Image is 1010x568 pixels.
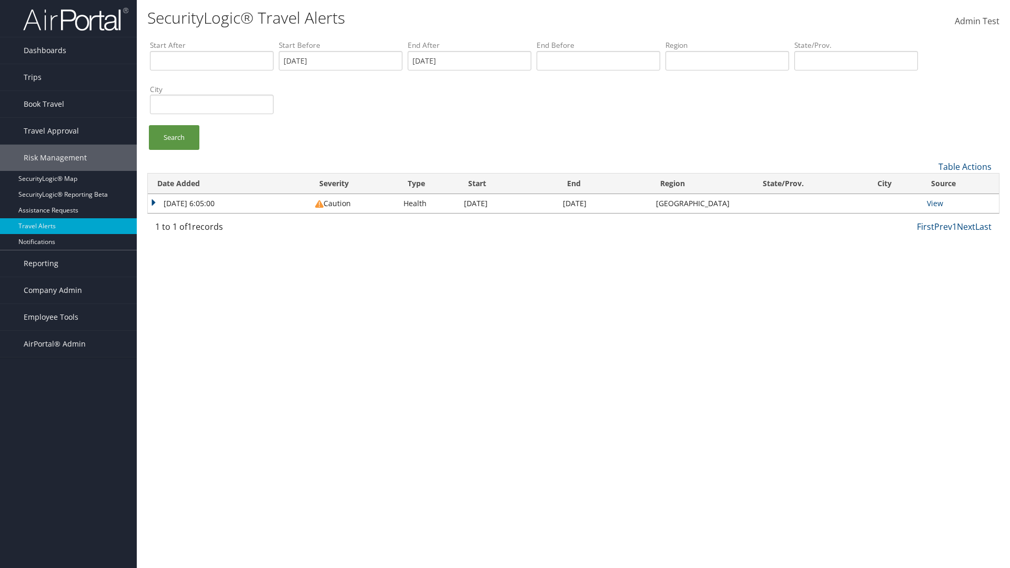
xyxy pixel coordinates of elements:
[651,194,753,213] td: [GEOGRAPHIC_DATA]
[927,198,943,208] a: View
[148,194,310,213] td: [DATE] 6:05:00
[310,194,398,213] td: Caution
[459,174,558,194] th: Start: activate to sort column ascending
[24,118,79,144] span: Travel Approval
[917,221,934,232] a: First
[315,200,324,208] img: alert-flat-solid-caution.png
[150,84,274,95] label: City
[558,194,651,213] td: [DATE]
[753,174,868,194] th: State/Prov.: activate to sort column ascending
[665,40,789,50] label: Region
[408,40,531,50] label: End After
[558,174,651,194] th: End: activate to sort column ascending
[938,161,992,173] a: Table Actions
[537,40,660,50] label: End Before
[975,221,992,232] a: Last
[148,174,310,194] th: Date Added: activate to sort column ascending
[24,37,66,64] span: Dashboards
[868,174,922,194] th: City: activate to sort column ascending
[187,221,192,232] span: 1
[957,221,975,232] a: Next
[310,174,398,194] th: Severity: activate to sort column ascending
[155,220,352,238] div: 1 to 1 of records
[398,174,459,194] th: Type: activate to sort column ascending
[955,5,999,38] a: Admin Test
[922,174,999,194] th: Source: activate to sort column ascending
[459,194,558,213] td: [DATE]
[150,40,274,50] label: Start After
[149,125,199,150] a: Search
[398,194,459,213] td: Health
[147,7,715,29] h1: SecurityLogic® Travel Alerts
[952,221,957,232] a: 1
[24,145,87,171] span: Risk Management
[23,7,128,32] img: airportal-logo.png
[934,221,952,232] a: Prev
[279,40,402,50] label: Start Before
[24,91,64,117] span: Book Travel
[24,331,86,357] span: AirPortal® Admin
[24,277,82,303] span: Company Admin
[24,64,42,90] span: Trips
[794,40,918,50] label: State/Prov.
[24,304,78,330] span: Employee Tools
[651,174,753,194] th: Region: activate to sort column ascending
[955,15,999,27] span: Admin Test
[24,250,58,277] span: Reporting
